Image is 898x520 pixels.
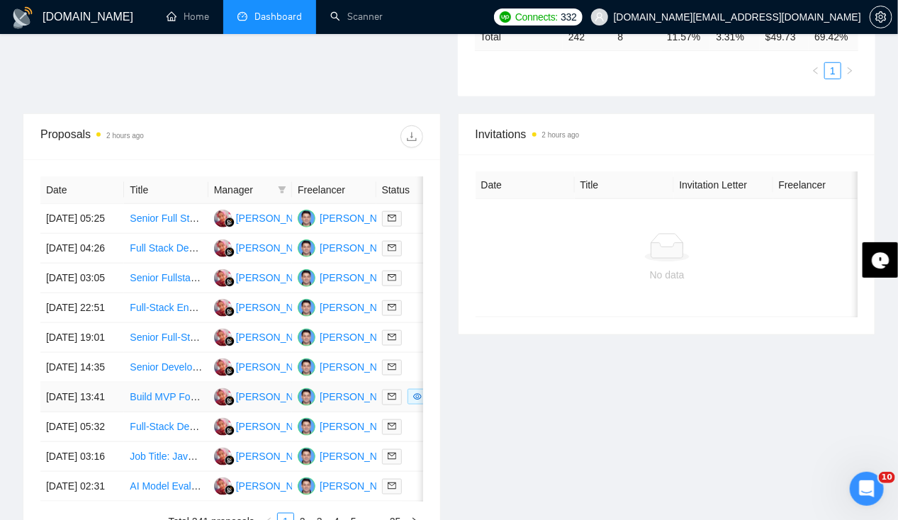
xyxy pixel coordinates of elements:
a: searchScanner [330,11,383,23]
td: [DATE] 03:05 [40,264,124,293]
li: 1 [824,62,841,79]
div: [PERSON_NAME] [236,300,318,315]
th: Date [476,171,575,199]
a: DP[PERSON_NAME] [214,271,318,283]
button: download [400,125,423,148]
img: DP [214,239,232,257]
a: 1 [825,63,841,79]
img: DP [214,477,232,495]
td: Senior Full-Stack Developer for Public Sector Applications [124,323,208,353]
img: AR [298,299,315,317]
div: Proposals [40,125,232,148]
img: DP [214,418,232,436]
a: AR[PERSON_NAME] [298,361,401,372]
a: homeHome [167,11,209,23]
img: gigradar-bm.png [225,307,235,317]
img: gigradar-bm.png [225,485,235,495]
a: AR[PERSON_NAME] [298,301,401,312]
span: mail [388,273,396,282]
img: AR [298,358,315,376]
img: upwork-logo.png [500,11,511,23]
td: 8 [612,23,661,50]
a: DP[PERSON_NAME] [214,361,318,372]
th: Invitation Letter [674,171,773,199]
th: Freelancer [773,171,872,199]
td: [DATE] 02:31 [40,472,124,502]
img: DP [214,358,232,376]
div: [PERSON_NAME] [236,329,318,345]
td: 69.42 % [809,23,858,50]
img: AR [298,239,315,257]
img: AR [298,388,315,406]
img: DP [214,299,232,317]
a: Build MVP For saas dashboard [130,391,267,402]
img: AR [298,329,315,346]
div: No data [487,267,848,283]
span: mail [388,303,396,312]
span: Connects: [515,9,558,25]
th: Manager [208,176,292,204]
td: Senior Full Stack Developer [124,204,208,234]
td: $ 49.73 [760,23,809,50]
a: Senior Full-Stack Developer for Public Sector Applications [130,332,385,343]
td: [DATE] 19:01 [40,323,124,353]
span: filter [278,186,286,194]
div: [PERSON_NAME] [320,448,401,464]
th: Title [575,171,674,199]
td: Build MVP For saas dashboard [124,383,208,412]
td: Senior Fullstack Developer - Voice AI Agent Specialist (Vapi + Next.js, 60hr weekly limit) [124,264,208,293]
th: Title [124,176,208,204]
a: AR[PERSON_NAME] [298,390,401,402]
span: Status [382,182,440,198]
img: AR [298,210,315,227]
img: AR [298,269,315,287]
div: [PERSON_NAME] [320,359,401,375]
img: AR [298,477,315,495]
img: AR [298,418,315,436]
a: Senior Developer - Exchange Application [130,361,310,373]
div: [PERSON_NAME] [320,240,401,256]
span: dashboard [237,11,247,21]
td: Job Title: JavaScript Instructor (Evening Japan/Korea Time | Early Morning CST) [124,442,208,472]
div: [PERSON_NAME] [236,419,318,434]
div: [PERSON_NAME] [236,240,318,256]
a: Full-Stack Developer (Enterprise SaaS / AI Coding Agent Experience) [130,421,435,432]
iframe: Intercom live chat [850,472,884,506]
img: gigradar-bm.png [225,426,235,436]
span: left [812,67,820,75]
td: [DATE] 05:32 [40,412,124,442]
li: Next Page [841,62,858,79]
a: DP[PERSON_NAME] [214,450,318,461]
div: [PERSON_NAME] [236,389,318,405]
img: DP [214,448,232,465]
a: DP[PERSON_NAME] [214,212,318,223]
span: Dashboard [254,11,302,23]
img: DP [214,329,232,346]
td: 3.31 % [710,23,759,50]
span: Manager [214,182,272,198]
a: AR[PERSON_NAME] [298,450,401,461]
a: DP[PERSON_NAME] [214,480,318,491]
div: [PERSON_NAME] [320,419,401,434]
td: [DATE] 04:26 [40,234,124,264]
li: Previous Page [807,62,824,79]
th: Freelancer [292,176,376,204]
span: mail [388,214,396,222]
img: gigradar-bm.png [225,277,235,287]
a: Senior Fullstack Developer - Voice AI Agent Specialist (Vapi + Next.js, 60hr weekly limit) [130,272,515,283]
span: 332 [561,9,576,25]
span: user [595,12,605,22]
td: Full-Stack Engineer [124,293,208,323]
span: mail [388,244,396,252]
a: AR[PERSON_NAME] [298,480,401,491]
th: Date [40,176,124,204]
span: Invitations [476,125,858,143]
a: DP[PERSON_NAME] [214,420,318,431]
span: mail [388,422,396,431]
span: download [401,131,422,142]
span: right [846,67,854,75]
div: [PERSON_NAME] [320,300,401,315]
span: filter [275,179,289,200]
span: mail [388,333,396,341]
img: logo [11,6,34,29]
